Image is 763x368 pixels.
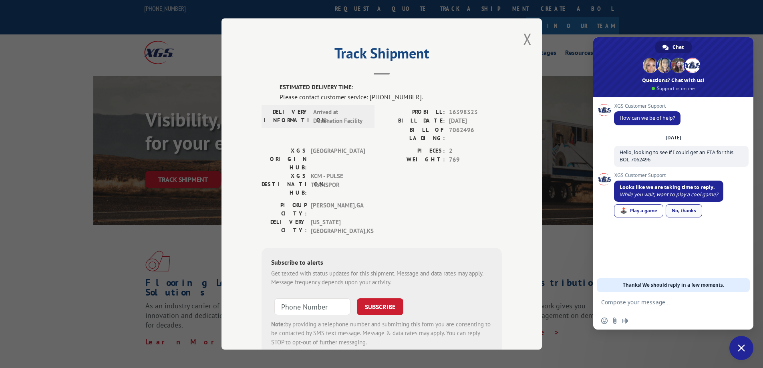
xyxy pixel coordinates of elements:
span: XGS Customer Support [614,103,680,109]
span: Thanks! We should reply in a few moments. [623,278,724,292]
span: XGS Customer Support [614,173,723,178]
span: How can we be of help? [620,115,675,121]
span: [PERSON_NAME] , GA [311,201,365,218]
label: BILL DATE: [382,117,445,126]
button: SUBSCRIBE [357,298,403,315]
div: Get texted with status updates for this shipment. Message and data rates may apply. Message frequ... [271,269,492,287]
div: [DATE] [666,135,681,140]
span: Looks like we are taking time to reply. [620,184,715,191]
label: PIECES: [382,147,445,156]
div: Please contact customer service: [PHONE_NUMBER]. [280,92,502,102]
span: Arrived at Destination Facility [313,108,367,126]
label: XGS DESTINATION HUB: [262,172,307,197]
span: 769 [449,155,502,165]
span: Chat [672,41,684,53]
span: While you wait, want to play a cool game? [620,191,718,198]
label: PROBILL: [382,108,445,117]
label: ESTIMATED DELIVERY TIME: [280,83,502,92]
span: [DATE] [449,117,502,126]
span: 16398323 [449,108,502,117]
span: [US_STATE][GEOGRAPHIC_DATA] , KS [311,218,365,236]
span: KCM - PULSE TRANSPOR [311,172,365,197]
label: WEIGHT: [382,155,445,165]
label: XGS ORIGIN HUB: [262,147,307,172]
div: Chat [655,41,692,53]
span: 2 [449,147,502,156]
input: Phone Number [274,298,350,315]
label: BILL OF LADING: [382,126,445,143]
span: Send a file [612,318,618,324]
h2: Track Shipment [262,48,502,63]
strong: Note: [271,320,285,328]
label: DELIVERY INFORMATION: [264,108,309,126]
button: Close modal [523,28,532,50]
span: [GEOGRAPHIC_DATA] [311,147,365,172]
div: No, thanks [666,204,702,217]
div: Play a game [614,204,663,217]
div: Subscribe to alerts [271,257,492,269]
label: DELIVERY CITY: [262,218,307,236]
span: 🕹️ [620,207,627,214]
span: Insert an emoji [601,318,608,324]
label: PICKUP CITY: [262,201,307,218]
span: 7062496 [449,126,502,143]
textarea: Compose your message... [601,299,728,306]
div: Close chat [729,336,753,360]
div: by providing a telephone number and submitting this form you are consenting to be contacted by SM... [271,320,492,347]
span: Hello, looking to see if I could get an ETA for this BOL 7062496 [620,149,733,163]
span: Audio message [622,318,628,324]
